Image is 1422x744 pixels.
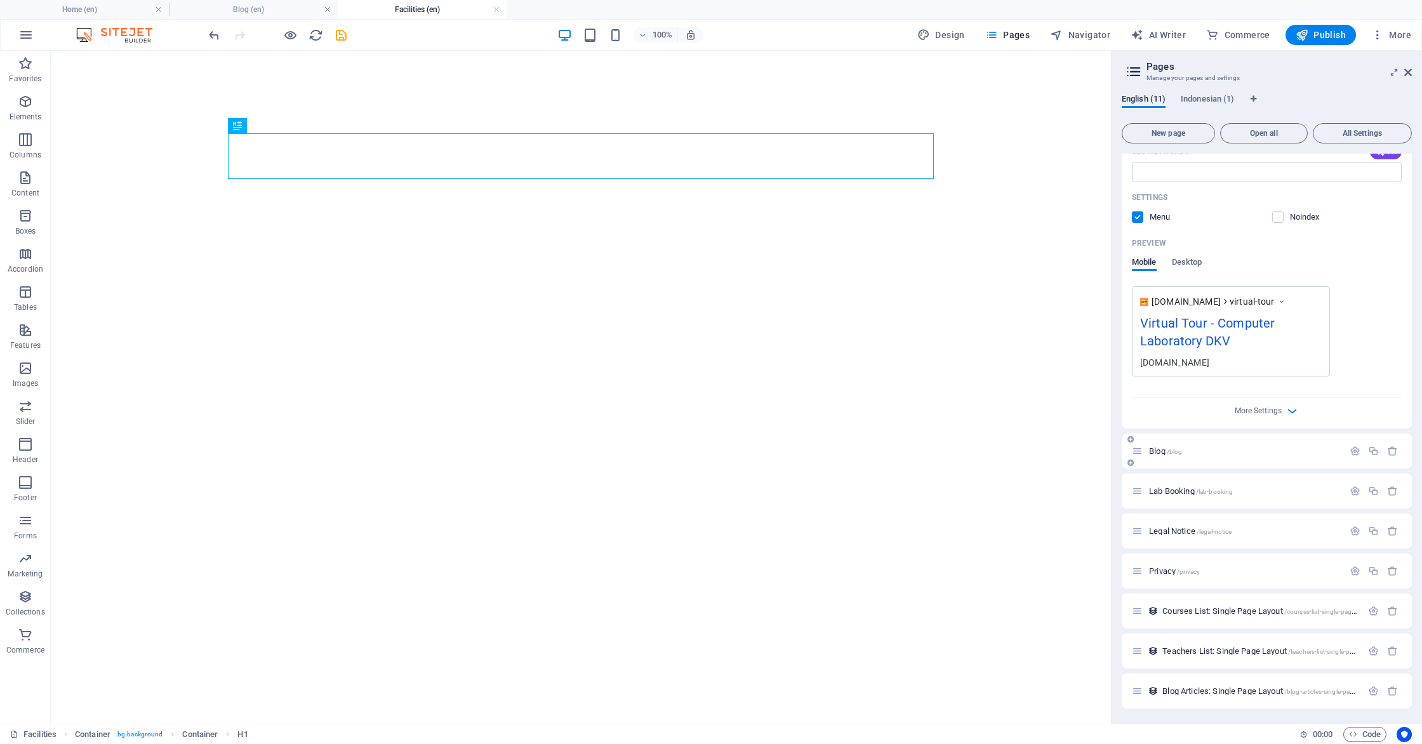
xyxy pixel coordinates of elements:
[1150,211,1191,223] p: Define if you want this page to be shown in auto-generated navigation.
[10,112,42,122] p: Elements
[14,531,37,541] p: Forms
[1368,526,1379,536] div: Duplicate
[1149,486,1233,496] span: Click to open page
[917,29,965,41] span: Design
[1387,646,1398,656] div: Remove
[1122,91,1166,109] span: English (11)
[1387,566,1398,576] div: Remove
[9,74,41,84] p: Favorites
[1201,25,1275,45] button: Commerce
[182,727,218,742] span: Click to select. Double-click to edit
[333,27,349,43] button: save
[1284,608,1374,615] span: /courses-list-single-page-layout
[1132,238,1166,248] p: Preview of your page in search results
[1131,29,1186,41] span: AI Writer
[1206,29,1270,41] span: Commerce
[1146,61,1412,72] h2: Pages
[1366,25,1416,45] button: More
[10,727,56,742] a: Click to cancel selection. Double-click to open Pages
[633,27,678,43] button: 100%
[1196,488,1233,495] span: /lab-booking
[14,302,37,312] p: Tables
[10,340,41,350] p: Features
[1368,486,1379,496] div: Duplicate
[1387,486,1398,496] div: Remove
[1162,646,1379,656] span: Click to open page
[1368,646,1379,656] div: Settings
[1152,295,1221,308] span: [DOMAIN_NAME]
[1159,607,1362,615] div: Courses List: Single Page Layout/courses-list-single-page-layout
[1148,606,1159,616] div: This layout is used as a template for all items (e.g. a blog post) of this collection. The conten...
[1235,406,1282,415] span: More Settings
[1172,255,1202,272] span: Desktop
[652,27,672,43] h6: 100%
[1387,686,1398,696] div: Remove
[1349,727,1381,742] span: Code
[10,150,41,160] p: Columns
[1159,687,1362,695] div: Blog Articles: Single Page Layout/blog-articles-single-page-layout
[1162,686,1376,696] span: Click to open page
[985,29,1030,41] span: Pages
[169,3,338,17] h4: Blog (en)
[1350,526,1360,536] div: Settings
[1350,446,1360,456] div: Settings
[1149,446,1182,456] span: Click to open page
[1167,448,1183,455] span: /blog
[1148,646,1159,656] div: This layout is used as a template for all items (e.g. a blog post) of this collection. The conten...
[1226,130,1302,137] span: Open all
[1050,29,1110,41] span: Navigator
[1145,487,1343,495] div: Lab Booking/lab-booking
[1290,211,1331,223] p: Instruct search engines to exclude this page from search results.
[1313,727,1332,742] span: 00 00
[334,28,349,43] i: Save (Ctrl+S)
[1132,257,1202,281] div: Preview
[1220,123,1308,143] button: Open all
[1149,566,1200,576] span: Click to open page
[1146,72,1386,84] h3: Manage your pages and settings
[1126,25,1191,45] button: AI Writer
[1322,729,1324,739] span: :
[1145,447,1343,455] div: Blog/blog
[1288,648,1380,655] span: /teachers-list-single-page-layout
[13,378,39,389] p: Images
[1343,727,1386,742] button: Code
[980,25,1035,45] button: Pages
[8,264,43,274] p: Accordion
[1127,130,1209,137] span: New page
[1296,29,1346,41] span: Publish
[1387,526,1398,536] div: Remove
[912,25,970,45] button: Design
[1122,123,1215,143] button: New page
[1132,192,1167,203] p: Settings
[1387,606,1398,616] div: Remove
[16,416,36,427] p: Slider
[1350,486,1360,496] div: Settings
[8,569,43,579] p: Marketing
[1132,255,1157,272] span: Mobile
[116,727,163,742] span: . bg-background
[1299,727,1333,742] h6: Session time
[237,727,248,742] span: Click to select. Double-click to edit
[1162,606,1374,616] span: Click to open page
[75,727,248,742] nav: breadcrumb
[1145,527,1343,535] div: Legal Notice/legal-notice
[1368,606,1379,616] div: Settings
[1122,94,1412,118] div: Language Tabs
[1230,295,1275,308] span: virtual-tour
[15,226,36,236] p: Boxes
[1197,528,1232,535] span: /legal-notice
[1368,566,1379,576] div: Duplicate
[912,25,970,45] div: Design (Ctrl+Alt+Y)
[1148,686,1159,696] div: This layout is used as a template for all items (e.g. a blog post) of this collection. The conten...
[1368,446,1379,456] div: Duplicate
[11,188,39,198] p: Content
[685,29,696,41] i: On resize automatically adjust zoom level to fit chosen device.
[75,727,110,742] span: Click to select. Double-click to edit
[1149,526,1232,536] span: Click to open page
[1319,130,1406,137] span: All Settings
[1371,29,1411,41] span: More
[14,493,37,503] p: Footer
[1159,647,1362,655] div: Teachers List: Single Page Layout/teachers-list-single-page-layout
[1259,403,1275,418] button: More Settings
[338,3,507,17] h4: Facilities (en)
